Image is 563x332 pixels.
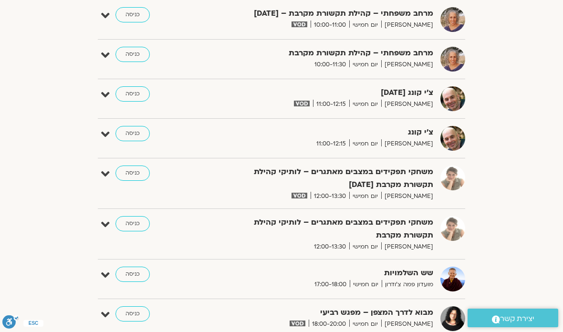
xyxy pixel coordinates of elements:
span: 12:00-13:30 [311,242,349,252]
span: 18:00-20:00 [309,319,349,329]
a: כניסה [115,216,150,231]
span: יום חמישי [350,280,382,290]
img: vodicon [294,101,310,106]
span: [PERSON_NAME] [381,242,433,252]
span: יצירת קשר [500,312,534,325]
span: יום חמישי [349,191,381,201]
span: [PERSON_NAME] [381,319,433,329]
span: מועדון פמה צ'ודרון [382,280,433,290]
span: יום חמישי [349,60,381,70]
strong: שש השלמויות [228,267,433,280]
a: כניסה [115,126,150,141]
span: 11:00-12:15 [313,139,349,149]
span: [PERSON_NAME] [381,20,433,30]
a: כניסה [115,166,150,181]
strong: מבוא לדרך המצפן – מפגש רביעי [228,306,433,319]
strong: מרחב משפחתי – קהילת תקשורת מקרבת – [DATE] [228,7,433,20]
span: 17:00-18:00 [311,280,350,290]
span: 10:00-11:00 [311,20,349,30]
strong: משחקי תפקידים במצבים מאתגרים – לותיקי קהילת תקשורת מקרבת [DATE] [228,166,433,191]
a: כניסה [115,267,150,282]
span: [PERSON_NAME] [381,60,433,70]
img: vodicon [292,193,307,198]
span: 11:00-12:15 [313,99,349,109]
img: vodicon [290,321,305,326]
span: יום חמישי [349,99,381,109]
a: כניסה [115,306,150,322]
span: [PERSON_NAME] [381,99,433,109]
span: יום חמישי [349,319,381,329]
a: כניסה [115,7,150,22]
strong: צ’י קונג [DATE] [228,86,433,99]
strong: משחקי תפקידים במצבים מאתגרים – לותיקי קהילת תקשורת מקרבת [228,216,433,242]
img: vodicon [292,21,307,27]
span: יום חמישי [349,242,381,252]
span: יום חמישי [349,20,381,30]
a: יצירת קשר [468,309,558,327]
a: כניסה [115,86,150,102]
strong: צ'י קונג [228,126,433,139]
span: 12:00-13:30 [311,191,349,201]
span: [PERSON_NAME] [381,191,433,201]
span: יום חמישי [349,139,381,149]
strong: מרחב משפחתי – קהילת תקשורת מקרבת [228,47,433,60]
a: כניסה [115,47,150,62]
span: [PERSON_NAME] [381,139,433,149]
span: 10:00-11:30 [311,60,349,70]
